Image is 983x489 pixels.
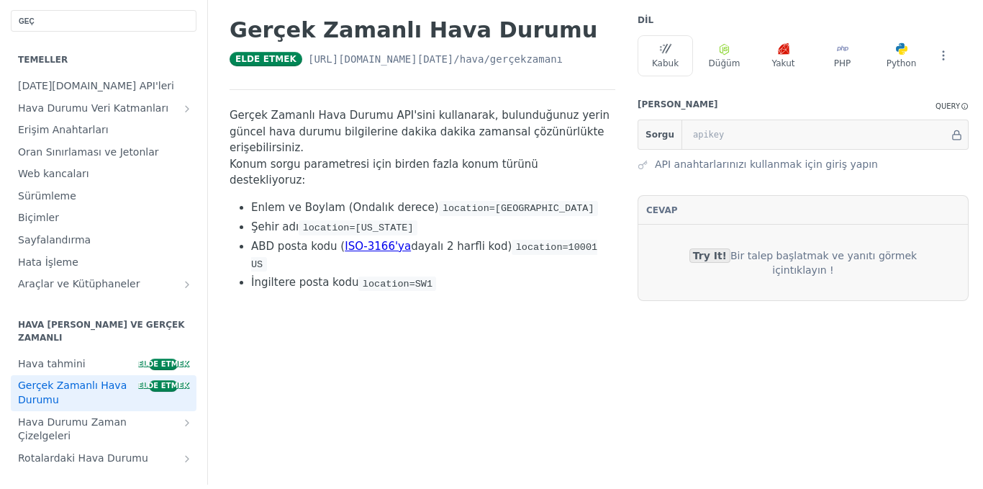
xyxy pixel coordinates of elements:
[638,35,693,76] button: Kabuk
[11,163,196,185] a: Web kancaları
[18,380,127,405] font: Gerçek Zamanlı Hava Durumu
[709,58,740,68] font: Düğüm
[11,274,196,295] a: Araçlar ve KütüphanelerAraçlar ve Kitaplıklar için alt sayfaları göster
[936,101,969,112] div: QueryInformation
[834,58,851,68] font: PHP
[887,58,917,68] font: Python
[11,412,196,447] a: Hava Durumu Zaman ÇizelgeleriHava Durumu Zaman Çizelgeleri için alt sayfaları göster
[936,101,960,112] div: Query
[961,103,969,110] i: Information
[308,53,453,65] font: [URL][DOMAIN_NAME][DATE]
[11,76,196,97] a: [DATE][DOMAIN_NAME] API'leri
[756,35,811,76] button: Yakut
[230,158,538,187] font: Konum sorgu parametresi için birden fazla konum türünü destekliyoruz:
[937,49,950,62] svg: Daha fazla üç nokta
[138,360,189,368] font: elde etmek
[230,109,610,154] font: Gerçek Zamanlı Hava Durumu API'sini kullanarak, bulunduğunuz yerin güncel hava durumu bilgilerine...
[18,80,174,91] font: [DATE][DOMAIN_NAME] API'leri
[181,103,193,115] button: Hava Durumu Veri Katmanları için alt sayfaları göster
[507,240,512,253] font: )
[251,240,597,272] code: location=10001 US
[18,212,59,223] font: Biçimler
[18,416,127,442] font: Hava Durumu Zaman Çizelgeleri
[18,256,78,268] font: Hata İşleme
[645,130,674,140] font: Sorgu
[772,58,795,68] font: Yakut
[18,146,159,158] font: Oran Sınırlaması ve Jetonlar
[299,220,417,235] code: location=[US_STATE]
[308,52,563,66] span: https://api.tomorrow.io/v4/hava/gerçekzamanı
[358,277,436,291] code: location=SW1
[933,45,954,66] button: Daha Fazla Dil
[11,375,196,411] a: Gerçek Zamanlı Hava Durumuelde etmek
[638,15,653,25] font: Dil
[730,250,917,276] font: Bir talep başlatmak ve yanıtı görmek için
[686,120,949,149] input: apikey
[19,17,35,25] font: GEÇ
[815,35,870,76] button: PHP
[181,279,193,290] button: Araçlar ve Kitaplıklar için alt sayfaları göster
[18,124,109,135] font: Erişim Anahtarları
[181,417,193,429] button: Hava Durumu Zaman Çizelgeleri için alt sayfaları göster
[251,220,299,233] font: Şehir adı
[18,55,68,65] font: Temeller
[11,448,196,470] a: Rotalardaki Hava DurumuRotalardaki Hava Durumu için alt sayfaları göster
[790,264,834,276] font: tıklayın !
[646,205,678,215] font: CEVAP
[655,158,878,170] font: API anahtarlarınızı kullanmak için giriş yapın
[138,382,189,390] font: elde etmek
[11,142,196,163] a: Oran Sınırlaması ve Jetonlar
[251,201,439,214] font: Enlem ve Boylam (Ondalık derece)
[18,234,91,246] font: Sayfalandırma
[11,10,196,32] button: GEÇ
[251,240,345,253] font: ABD posta kodu (
[18,190,76,202] font: Sürümleme
[11,230,196,251] a: Sayfalandırma
[645,203,679,217] button: CEVAP
[18,320,184,343] font: Hava [PERSON_NAME] ve gerçek zamanlı
[655,157,878,172] a: API anahtarlarınızı kullanmak için giriş yapın
[411,240,507,253] font: dayalı 2 harfli kod
[181,453,193,465] button: Rotalardaki Hava Durumu için alt sayfaları göster
[697,35,752,76] button: Düğüm
[874,35,929,76] button: Python
[18,452,148,464] font: Rotalardaki Hava Durumu
[11,207,196,229] a: Biçimler
[345,240,411,253] a: ISO-3166'ya
[18,358,86,369] font: Hava tahmini
[251,276,358,289] font: İngiltere posta kodu
[689,248,730,263] code: Try It!
[11,186,196,207] a: Sürümleme
[439,201,598,215] code: location=[GEOGRAPHIC_DATA]
[949,127,964,142] button: Hide
[652,58,679,68] font: Kabuk
[18,168,89,179] font: Web kancaları
[638,120,682,149] button: Sorgu
[11,252,196,274] a: Hata İşleme
[11,354,196,375] a: Hava tahminielde etmek
[18,278,140,290] font: Araçlar ve Kütüphaneler
[11,98,196,120] a: Hava Durumu Veri KatmanlarıHava Durumu Veri Katmanları için alt sayfaları göster
[235,54,296,64] font: elde etmek
[11,120,196,141] a: Erişim Anahtarları
[18,102,168,114] font: Hava Durumu Veri Katmanları
[638,99,718,109] font: [PERSON_NAME]
[230,17,597,42] font: Gerçek Zamanlı Hava Durumu
[453,53,563,65] font: /hava/gerçekzamanı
